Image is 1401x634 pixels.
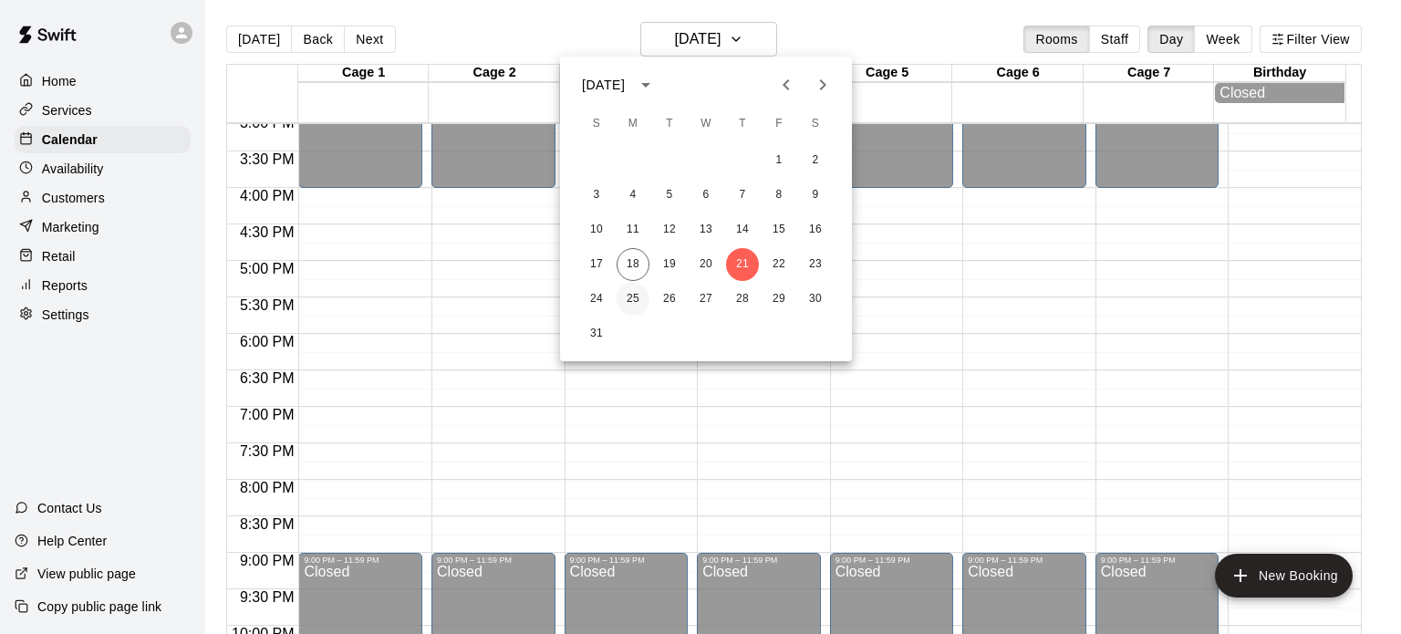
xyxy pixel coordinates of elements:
button: 15 [763,213,795,246]
button: 1 [763,144,795,177]
button: 26 [653,283,686,316]
button: 29 [763,283,795,316]
button: 20 [690,248,722,281]
button: 12 [653,213,686,246]
button: calendar view is open, switch to year view [630,69,661,100]
button: 10 [580,213,613,246]
button: 23 [799,248,832,281]
button: 2 [799,144,832,177]
span: Wednesday [690,106,722,142]
button: 21 [726,248,759,281]
div: [DATE] [582,76,625,95]
button: 17 [580,248,613,281]
button: 24 [580,283,613,316]
button: 30 [799,283,832,316]
button: 5 [653,179,686,212]
button: Next month [804,67,841,103]
button: 3 [580,179,613,212]
button: 6 [690,179,722,212]
button: 25 [617,283,649,316]
span: Tuesday [653,106,686,142]
button: 27 [690,283,722,316]
span: Thursday [726,106,759,142]
button: 11 [617,213,649,246]
button: Previous month [768,67,804,103]
button: 16 [799,213,832,246]
span: Sunday [580,106,613,142]
button: 28 [726,283,759,316]
button: 7 [726,179,759,212]
button: 4 [617,179,649,212]
span: Monday [617,106,649,142]
button: 31 [580,317,613,350]
button: 18 [617,248,649,281]
button: 22 [763,248,795,281]
button: 19 [653,248,686,281]
span: Friday [763,106,795,142]
span: Saturday [799,106,832,142]
button: 9 [799,179,832,212]
button: 14 [726,213,759,246]
button: 13 [690,213,722,246]
button: 8 [763,179,795,212]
